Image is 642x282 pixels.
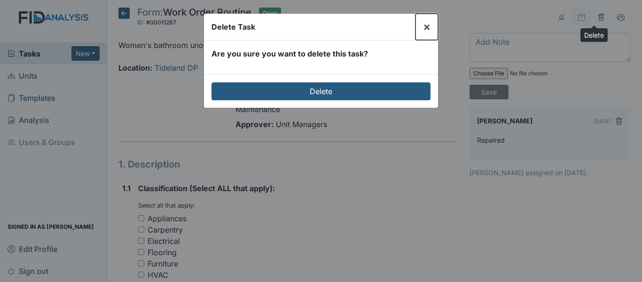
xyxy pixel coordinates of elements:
input: Delete [211,82,431,100]
button: Close [415,14,438,40]
strong: Are you sure you want to delete this task? [211,49,368,58]
span: × [423,20,431,33]
div: Delete Task [211,21,255,32]
div: Delete [580,28,608,42]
